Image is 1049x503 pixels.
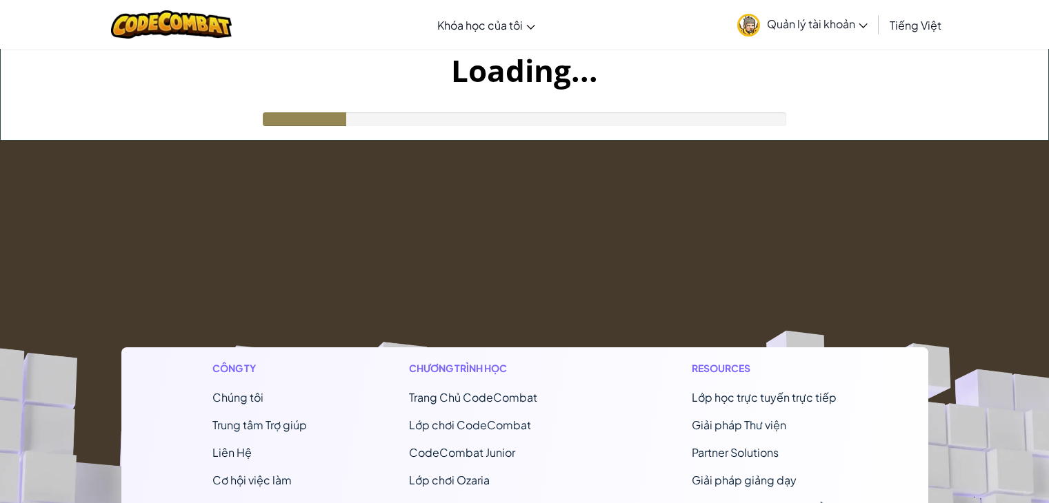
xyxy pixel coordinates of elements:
span: Trang Chủ CodeCombat [409,390,537,404]
h1: Loading... [1,49,1048,92]
a: Quản lý tài khoản [730,3,875,46]
a: Tiếng Việt [883,6,948,43]
a: Trung tâm Trợ giúp [212,418,307,432]
img: CodeCombat logo [111,10,232,39]
span: Quản lý tài khoản [767,17,868,31]
a: Lớp chơi CodeCombat [409,418,531,432]
a: CodeCombat Junior [409,445,515,460]
h1: Chương trình học [409,361,590,376]
h1: Công ty [212,361,307,376]
a: Partner Solutions [692,445,779,460]
a: Lớp học trực tuyến trực tiếp [692,390,837,404]
h1: Resources [692,361,837,376]
span: Khóa học của tôi [437,18,523,32]
a: Cơ hội việc làm [212,473,292,487]
a: Chúng tôi [212,390,263,404]
a: Giải pháp Thư viện [692,418,786,432]
img: avatar [737,14,760,37]
a: Lớp chơi Ozaria [409,473,490,487]
a: Giải pháp giảng dạy [692,473,797,487]
span: Liên Hệ [212,445,252,460]
a: Khóa học của tôi [430,6,542,43]
span: Tiếng Việt [890,18,941,32]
